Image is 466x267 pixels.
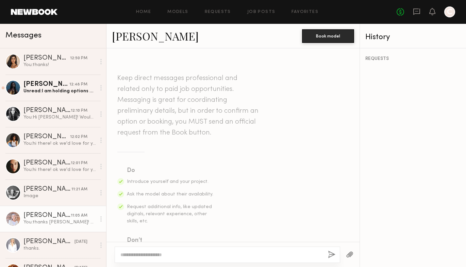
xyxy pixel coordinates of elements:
[23,160,71,167] div: [PERSON_NAME]
[23,245,96,252] div: thanks.
[71,108,87,114] div: 12:10 PM
[205,10,231,14] a: Requests
[112,29,199,43] a: [PERSON_NAME]
[23,238,74,245] div: [PERSON_NAME]
[302,29,354,43] button: Book model
[23,55,70,62] div: [PERSON_NAME]
[365,57,461,61] div: REQUESTS
[127,179,209,184] span: Introduce yourself and your project.
[23,133,70,140] div: [PERSON_NAME]
[70,55,87,62] div: 12:50 PM
[127,205,212,223] span: Request additional info, like updated digitals, relevant experience, other skills, etc.
[23,167,96,173] div: You: hi there! ok we'd love for you to hold [DATE] and [DATE] - still working on which day we'll ...
[74,239,87,245] div: [DATE]
[167,10,188,14] a: Models
[365,33,461,41] div: History
[117,73,260,138] header: Keep direct messages professional and related only to paid job opportunities. Messaging is great ...
[71,186,87,193] div: 11:21 AM
[127,236,214,245] div: Don’t
[23,212,71,219] div: [PERSON_NAME]
[292,10,318,14] a: Favorites
[23,114,96,121] div: You: Hi [PERSON_NAME]! Would love to have you on a hold for [DATE]! Let me know if that still wor...
[127,192,213,197] span: Ask the model about their availability.
[23,62,96,68] div: You: thanks!
[71,213,87,219] div: 11:05 AM
[23,219,96,225] div: You: thanks [PERSON_NAME]! We'll get back to you shortly!
[136,10,151,14] a: Home
[5,32,41,40] span: Messages
[444,6,455,17] a: C
[71,160,87,167] div: 12:01 PM
[69,81,87,88] div: 12:48 PM
[127,166,214,175] div: Do
[23,193,96,199] div: Image
[23,107,71,114] div: [PERSON_NAME]
[23,186,71,193] div: [PERSON_NAME]
[23,81,69,88] div: [PERSON_NAME]
[247,10,276,14] a: Job Posts
[70,134,87,140] div: 12:02 PM
[23,140,96,147] div: You: hi there! ok we'd love for you to hold [DATE] and [DATE] - still working on which day we'll ...
[302,33,354,38] a: Book model
[23,88,96,94] div: Unread: I am holding options around that time, so I will keep in touch!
